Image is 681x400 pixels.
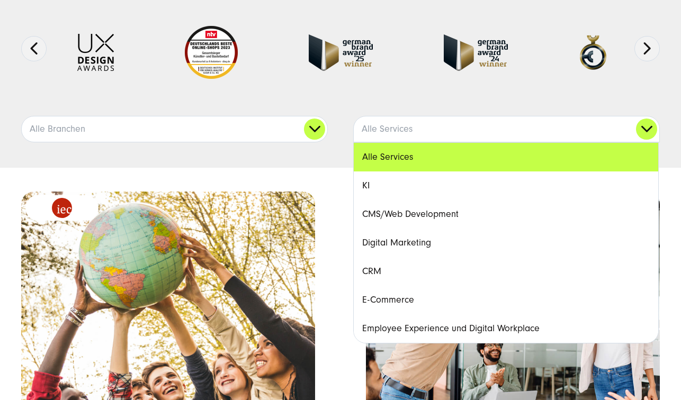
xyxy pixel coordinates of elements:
img: UX-Design-Awards - fullservice digital agentur SUNZINET [77,34,114,71]
a: Alle Branchen [22,116,327,142]
a: KI [354,171,658,200]
a: Employee Experience und Digital Workplace [354,314,658,343]
img: Deutschlands beste Online Shops 2023 - boesner - Kunde - SUNZINET [185,26,238,79]
a: CRM [354,257,658,286]
img: German-Design-Award - fullservice digital agentur SUNZINET [579,34,666,71]
a: Digital Marketing [354,229,658,257]
a: E-Commerce [354,286,658,314]
img: logo_IEC [52,198,72,218]
img: German-Brand-Award - fullservice digital agentur SUNZINET [444,34,508,71]
button: Next [634,36,660,61]
img: German Brand Award winner 2025 - Full Service Digital Agentur SUNZINET [309,34,373,71]
a: Alle Services [354,143,658,171]
a: CMS/Web Development [354,200,658,229]
button: Previous [21,36,47,61]
a: Alle Services [354,116,659,142]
